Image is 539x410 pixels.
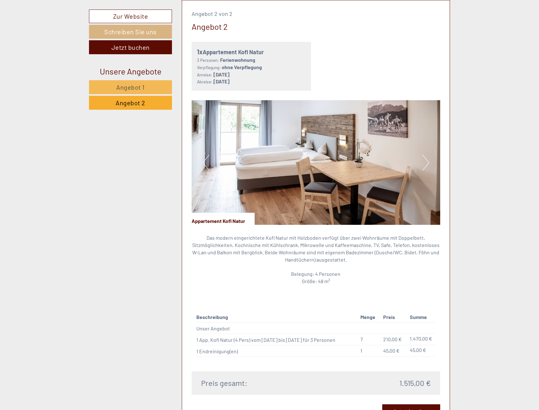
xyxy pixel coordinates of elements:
[196,334,358,345] td: 1 App. Kofl Natur (4 Pers) vom [DATE] bis [DATE] für 3 Personen
[222,64,262,70] b: ohne Verpflegung
[89,40,172,54] a: Jetzt buchen
[381,312,407,322] th: Preis
[358,334,381,345] td: 7
[358,345,381,356] td: 1
[422,155,429,171] button: Next
[150,31,239,35] small: 11:02
[116,83,145,91] span: Angebot 1
[196,345,358,356] td: 1 Endreinigung(en)
[213,78,230,84] b: [DATE]
[192,234,441,285] p: Das modern eingerichtete Kofl Natur mit Holzboden verfügt über zwei Wohnräume mit Doppelbett, Sit...
[196,312,358,322] th: Beschreibung
[407,334,435,345] td: 1.470,00 €
[197,47,306,56] div: Appartement Kofl Natur
[89,25,172,39] a: Schreiben Sie uns
[197,57,219,63] small: 3 Personen:
[383,336,402,342] span: 210,00 €
[192,213,255,225] div: Appartement Kofl Natur
[192,10,232,17] span: Angebot 2 von 2
[207,164,249,178] button: Senden
[197,48,203,55] b: 1x
[89,65,172,77] div: Unsere Angebote
[197,65,221,70] small: Verpflegung:
[383,348,399,354] span: 45,00 €
[147,17,244,36] div: Guten Tag, wie können wir Ihnen helfen?
[203,155,209,171] button: Previous
[197,72,212,77] small: Anreise:
[192,21,228,32] div: Angebot 2
[358,312,381,322] th: Menge
[192,100,441,225] img: image
[89,10,172,23] a: Zur Website
[213,71,230,77] b: [DATE]
[399,378,431,388] span: 1.515,00 €
[407,312,435,322] th: Summe
[196,378,316,388] div: Preis gesamt:
[150,18,239,23] div: Sie
[197,79,212,84] small: Abreise:
[196,322,358,334] td: Unser Angebot
[220,57,255,63] b: Ferienwohnung
[109,5,141,16] div: Mittwoch
[116,99,145,107] span: Angebot 2
[407,345,435,356] td: 45,00 €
